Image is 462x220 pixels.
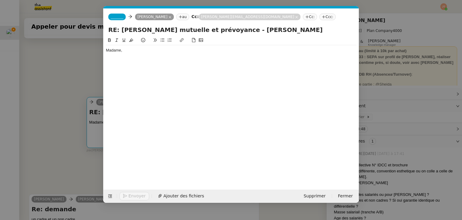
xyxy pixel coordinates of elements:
nz-tag: Cc: [303,14,317,20]
span: Supprimer [303,193,325,200]
button: Ajouter des fichiers [154,192,208,200]
nz-tag: Ccc: [319,14,336,20]
button: Fermer [334,192,356,200]
span: Fermer [338,193,353,200]
span: _______ [111,15,123,19]
button: Envoyer [119,192,149,200]
nz-tag: [PERSON_NAME][EMAIL_ADDRESS][DOMAIN_NAME] [199,14,301,20]
span: Ajouter des fichiers [163,193,204,200]
nz-tag: au [176,14,189,20]
nz-tag: [PERSON_NAME] [135,14,174,20]
strong: Cc: [192,14,199,19]
button: Supprimer [300,192,329,200]
input: Subject [108,25,354,34]
div: Madame, [106,48,356,53]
